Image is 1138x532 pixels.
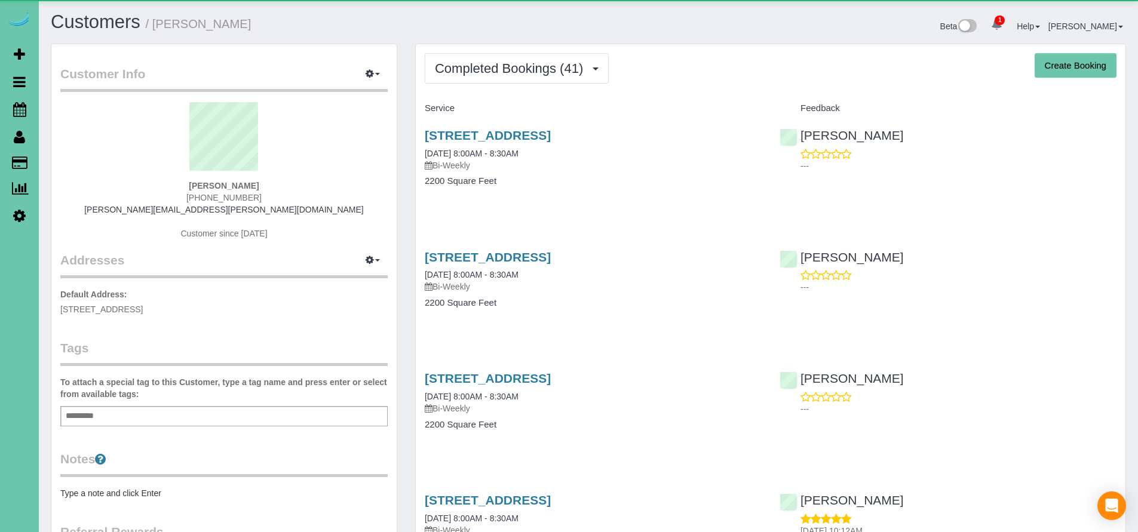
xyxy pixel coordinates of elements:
[1017,21,1040,31] a: Help
[800,160,1116,172] p: ---
[60,487,388,499] pre: Type a note and click Enter
[146,17,251,30] small: / [PERSON_NAME]
[425,176,762,186] h4: 2200 Square Feet
[425,128,551,142] a: [STREET_ADDRESS]
[425,53,609,84] button: Completed Bookings (41)
[985,12,1008,38] a: 1
[780,371,904,385] a: [PERSON_NAME]
[60,450,388,477] legend: Notes
[780,493,904,507] a: [PERSON_NAME]
[425,270,519,279] a: [DATE] 8:00AM - 8:30AM
[425,392,519,401] a: [DATE] 8:00AM - 8:30AM
[1097,491,1126,520] div: Open Intercom Messenger
[425,159,762,171] p: Bi-Weekly
[425,281,762,293] p: Bi-Weekly
[425,298,762,308] h4: 2200 Square Feet
[780,103,1116,113] h4: Feedback
[1048,21,1123,31] a: [PERSON_NAME]
[940,21,977,31] a: Beta
[186,193,262,202] span: [PHONE_NUMBER]
[425,402,762,414] p: Bi-Weekly
[425,371,551,385] a: [STREET_ADDRESS]
[800,281,1116,293] p: ---
[800,403,1116,415] p: ---
[425,149,519,158] a: [DATE] 8:00AM - 8:30AM
[995,16,1005,25] span: 1
[60,288,127,300] label: Default Address:
[425,420,762,430] h4: 2200 Square Feet
[60,65,388,92] legend: Customer Info
[60,339,388,366] legend: Tags
[780,128,904,142] a: [PERSON_NAME]
[60,376,388,400] label: To attach a special tag to this Customer, type a tag name and press enter or select from availabl...
[425,493,551,507] a: [STREET_ADDRESS]
[425,103,762,113] h4: Service
[189,181,259,190] strong: [PERSON_NAME]
[425,513,519,523] a: [DATE] 8:00AM - 8:30AM
[180,229,267,238] span: Customer since [DATE]
[51,11,140,32] a: Customers
[84,205,364,214] a: [PERSON_NAME][EMAIL_ADDRESS][PERSON_NAME][DOMAIN_NAME]
[957,19,977,35] img: New interface
[780,250,904,264] a: [PERSON_NAME]
[425,250,551,264] a: [STREET_ADDRESS]
[60,305,143,314] span: [STREET_ADDRESS]
[435,61,589,76] span: Completed Bookings (41)
[1035,53,1116,78] button: Create Booking
[7,12,31,29] img: Automaid Logo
